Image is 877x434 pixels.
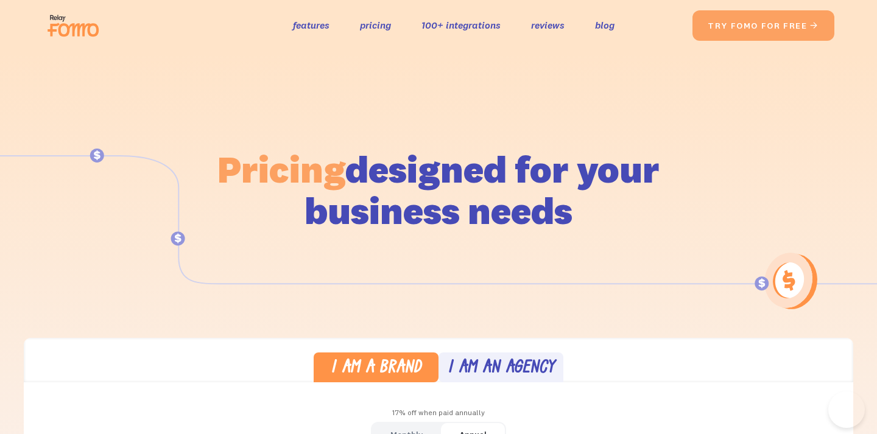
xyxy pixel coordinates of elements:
a: features [293,16,329,34]
span:  [809,20,819,31]
div: 17% off when paid annually [24,404,853,422]
a: 100+ integrations [421,16,501,34]
iframe: Toggle Customer Support [828,391,865,428]
a: pricing [360,16,391,34]
a: reviews [531,16,565,34]
div: I am a brand [331,360,421,377]
a: blog [595,16,615,34]
h1: designed for your business needs [217,149,660,231]
div: I am an agency [448,360,555,377]
a: try fomo for free [692,10,834,41]
span: Pricing [217,145,345,192]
